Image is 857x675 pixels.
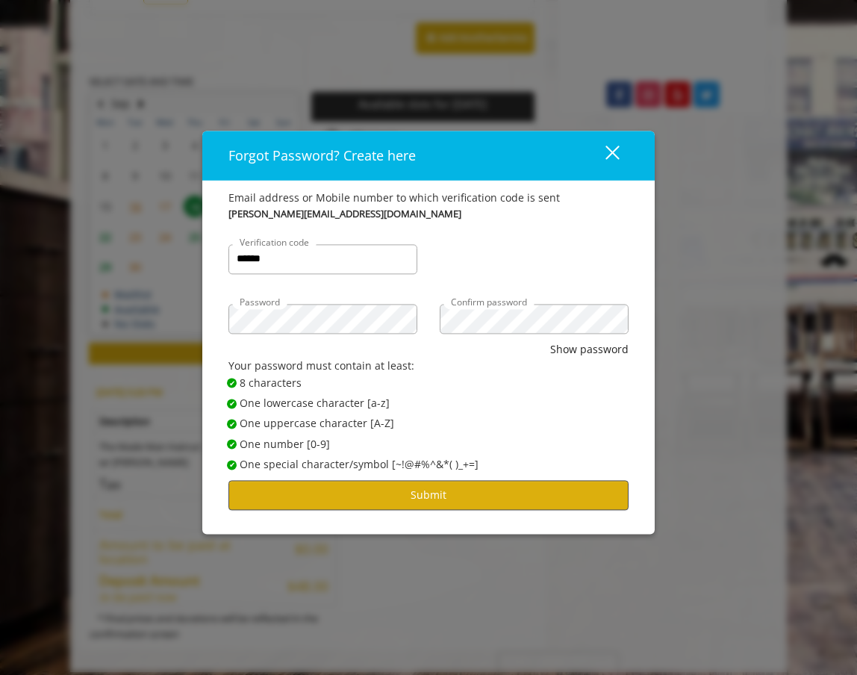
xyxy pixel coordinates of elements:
[440,304,629,334] input: Confirm password
[229,459,235,471] span: ✔
[228,190,629,206] div: Email address or Mobile number to which verification code is sent
[228,146,416,164] span: Forgot Password? Create here
[240,395,390,411] span: One lowercase character [a-z]
[232,235,317,249] label: Verification code
[588,144,618,167] div: close dialog
[228,206,461,222] b: [PERSON_NAME][EMAIL_ADDRESS][DOMAIN_NAME]
[229,418,235,430] span: ✔
[443,295,535,309] label: Confirm password
[228,358,629,375] div: Your password must contain at least:
[228,481,629,510] button: Submit
[240,456,479,473] span: One special character/symbol [~!@#%^&*( )_+=]
[240,416,394,432] span: One uppercase character [A-Z]
[229,438,235,450] span: ✔
[240,436,330,452] span: One number [0-9]
[229,377,235,389] span: ✔
[232,295,287,309] label: Password
[550,341,629,358] button: Show password
[240,375,302,391] span: 8 characters
[228,304,417,334] input: Password
[229,398,235,410] span: ✔
[578,140,629,171] button: close dialog
[228,244,417,274] input: Verification code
